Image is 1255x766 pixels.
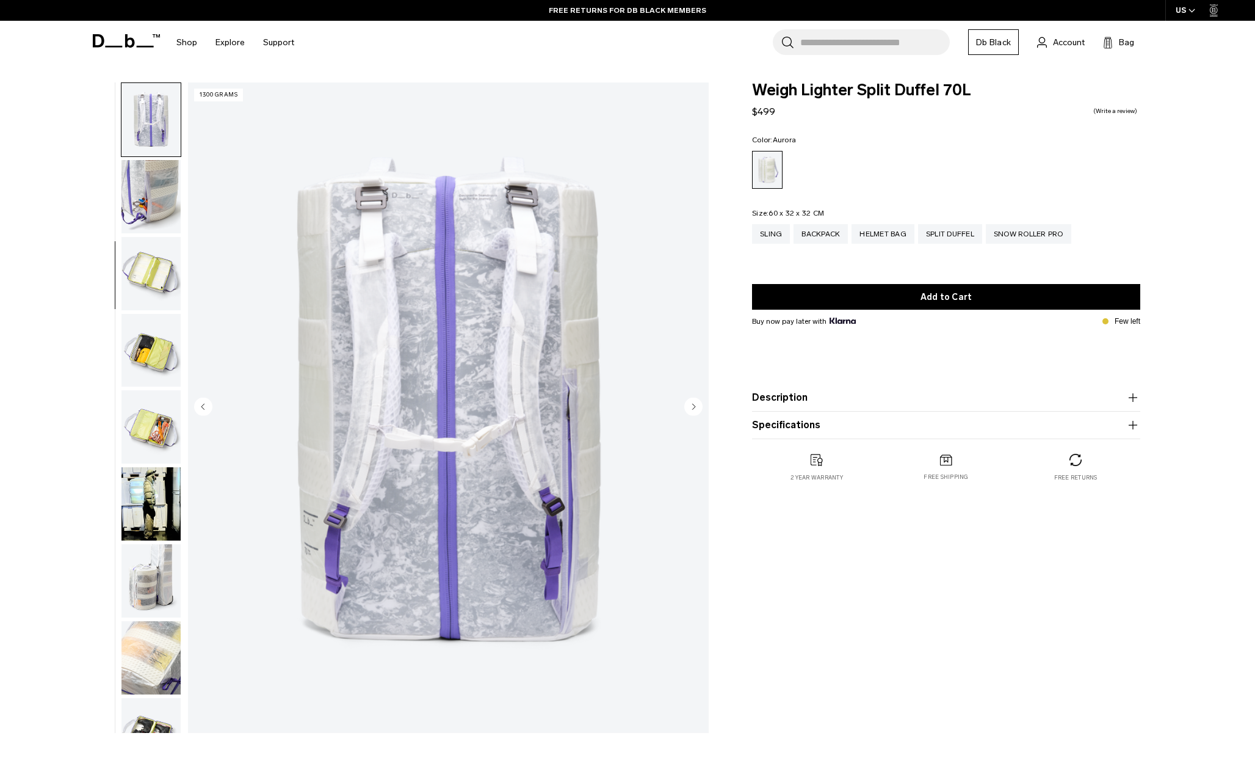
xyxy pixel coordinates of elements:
p: 1300 grams [194,89,243,101]
button: Add to Cart [752,284,1140,310]
button: Weigh_Lighter_Split_Duffel_70L_6.png [121,313,181,388]
p: Few left [1115,316,1140,327]
a: Account [1037,35,1085,49]
legend: Size: [752,210,824,217]
img: Weigh_Lighter_Split_Duffel_70L_4.png [121,160,181,233]
a: Write a review [1093,108,1137,114]
a: Snow Roller Pro [986,224,1071,244]
button: Description [752,390,1140,405]
img: Weigh_Lighter_Split_Duffel_70L_6.png [121,314,181,387]
li: 4 / 12 [188,82,709,733]
legend: Color: [752,136,796,144]
img: Weigh_Lighter_Split_Duffel_70L_3.png [121,83,181,156]
img: Weigh_Lighter_Split_Duffel_70L_3.png [188,82,709,733]
span: $499 [752,106,775,117]
button: Weigh_Lighter_Split_Duffel_70L_3.png [121,82,181,157]
a: FREE RETURNS FOR DB BLACK MEMBERS [549,5,706,16]
a: Sling [752,224,790,244]
button: Previous slide [194,397,212,418]
a: Shop [176,21,197,64]
p: 2 year warranty [790,473,843,482]
button: Bag [1103,35,1134,49]
button: Weigh_Lighter_Split_Duffel_70L_9.png [121,544,181,618]
a: Helmet Bag [852,224,914,244]
img: Weigh Lighter Split Duffel 70L Aurora [121,467,181,541]
img: Weigh_Lighter_Split_Duffel_70L_10.png [121,621,181,695]
span: 60 x 32 x 32 CM [769,209,824,217]
a: Aurora [752,151,783,189]
a: Split Duffel [918,224,982,244]
button: Next slide [684,397,703,418]
span: Bag [1119,36,1134,49]
span: Buy now pay later with [752,316,856,327]
button: Specifications [752,418,1140,432]
button: Weigh_Lighter_Split_Duffel_70L_7.png [121,390,181,464]
span: Aurora [773,136,797,144]
span: Weigh Lighter Split Duffel 70L [752,82,1140,98]
button: Weigh Lighter Split Duffel 70L Aurora [121,467,181,541]
p: Free returns [1054,473,1098,482]
img: Weigh_Lighter_Split_Duffel_70L_5.png [121,237,181,310]
button: Weigh_Lighter_Split_Duffel_70L_5.png [121,236,181,311]
button: Weigh_Lighter_Split_Duffel_70L_4.png [121,159,181,234]
nav: Main Navigation [167,21,303,64]
img: Weigh_Lighter_Split_Duffel_70L_9.png [121,544,181,618]
span: Account [1053,36,1085,49]
a: Db Black [968,29,1019,55]
img: {"height" => 20, "alt" => "Klarna"} [830,318,856,324]
button: Weigh_Lighter_Split_Duffel_70L_10.png [121,621,181,695]
a: Support [263,21,294,64]
a: Explore [215,21,245,64]
p: Free shipping [924,473,968,481]
img: Weigh_Lighter_Split_Duffel_70L_7.png [121,390,181,464]
a: Backpack [794,224,848,244]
